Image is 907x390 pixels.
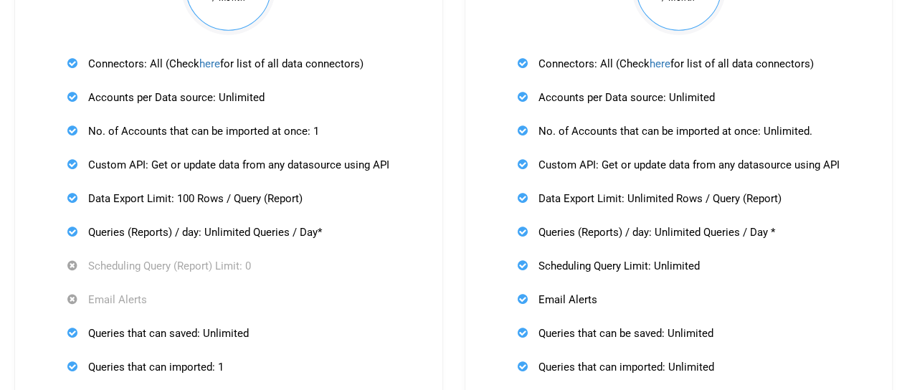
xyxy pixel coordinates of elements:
[518,257,840,275] p: Scheduling Query Limit: Unlimited
[518,156,840,173] p: Custom API: Get or update data from any datasource using API
[518,88,840,106] p: Accounts per Data source: Unlimited
[199,57,220,70] a: here
[518,358,840,376] p: Queries that can imported: Unlimited
[67,223,389,241] p: Queries (Reports) / day: Unlimited Queries / Day*
[67,189,389,207] p: Data Export Limit: 100 Rows / Query (Report)
[518,324,840,342] p: Queries that can be saved: Unlimited
[67,257,389,275] p: Scheduling Query (Report) Limit: 0
[67,156,389,173] p: Custom API: Get or update data from any datasource using API
[67,122,389,140] p: No. of Accounts that can be imported at once: 1
[518,122,840,140] p: No. of Accounts that can be imported at once: Unlimited.
[518,54,840,72] p: Connectors: All (Check for list of all data connectors)
[67,358,389,376] p: Queries that can imported: 1
[518,189,840,207] p: Data Export Limit: Unlimited Rows / Query (Report)
[835,321,907,390] iframe: Chat Widget
[67,290,389,308] p: Email Alerts
[650,57,670,70] a: here
[67,54,389,72] p: Connectors: All (Check for list of all data connectors)
[518,223,840,241] p: Queries (Reports) / day: Unlimited Queries / Day *
[67,324,389,342] p: Queries that can saved: Unlimited
[67,88,389,106] p: Accounts per Data source: Unlimited
[518,290,840,308] p: Email Alerts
